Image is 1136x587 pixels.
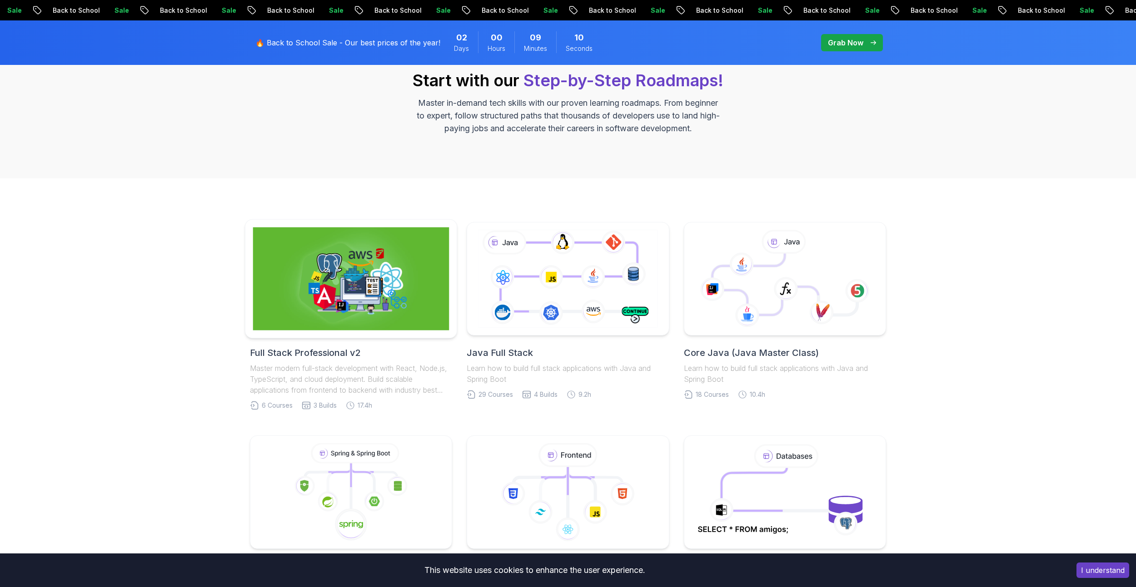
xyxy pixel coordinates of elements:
p: Back to School [472,6,533,15]
p: Sale [319,6,348,15]
span: 9.2h [578,390,591,399]
p: Sale [1070,6,1099,15]
img: Full Stack Professional v2 [253,227,449,330]
span: Step-by-Step Roadmaps! [523,70,723,90]
p: Sale [212,6,241,15]
p: Sale [855,6,884,15]
span: Hours [488,44,505,53]
p: Back to School [150,6,212,15]
p: Sale [962,6,992,15]
p: Back to School [686,6,748,15]
span: 3 Builds [314,401,337,410]
div: This website uses cookies to enhance the user experience. [7,560,1063,580]
p: Sale [105,6,134,15]
span: Minutes [524,44,547,53]
span: 10.4h [750,390,765,399]
a: Full Stack Professional v2Full Stack Professional v2Master modern full-stack development with Rea... [250,222,452,410]
p: Back to School [257,6,319,15]
p: Grab Now [828,37,863,48]
h2: Java Full Stack [467,346,669,359]
span: 29 Courses [478,390,513,399]
span: 18 Courses [696,390,729,399]
button: Accept cookies [1076,562,1129,578]
span: 0 Hours [491,31,503,44]
p: Back to School [1008,6,1070,15]
p: Master in-demand tech skills with our proven learning roadmaps. From beginner to expert, follow s... [415,97,721,135]
p: Back to School [901,6,962,15]
span: 9 Minutes [530,31,541,44]
span: 10 Seconds [574,31,584,44]
span: 17.4h [358,401,372,410]
h2: Full Stack Professional v2 [250,346,452,359]
span: 4 Builds [534,390,558,399]
p: Learn how to build full stack applications with Java and Spring Boot [467,363,669,385]
span: Days [454,44,469,53]
p: Back to School [793,6,855,15]
p: Learn how to build full stack applications with Java and Spring Boot [684,363,886,385]
p: Master modern full-stack development with React, Node.js, TypeScript, and cloud deployment. Build... [250,363,452,395]
h2: Core Java (Java Master Class) [684,346,886,359]
span: Seconds [566,44,593,53]
p: Back to School [43,6,105,15]
p: Back to School [579,6,641,15]
p: Sale [748,6,777,15]
p: Sale [426,6,455,15]
p: 🔥 Back to School Sale - Our best prices of the year! [255,37,440,48]
p: Back to School [364,6,426,15]
p: Sale [533,6,563,15]
span: 2 Days [456,31,467,44]
a: Java Full StackLearn how to build full stack applications with Java and Spring Boot29 Courses4 Bu... [467,222,669,399]
a: Core Java (Java Master Class)Learn how to build full stack applications with Java and Spring Boot... [684,222,886,399]
p: Sale [641,6,670,15]
h2: Start with our [413,71,723,89]
span: 6 Courses [262,401,293,410]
